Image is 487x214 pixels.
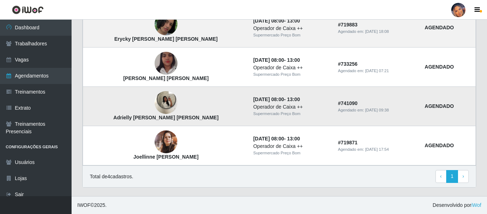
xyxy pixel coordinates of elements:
[440,173,442,179] span: ‹
[253,64,330,71] div: Operador de Caixa ++
[253,150,330,156] div: Supermercado Preço Bom
[115,36,218,42] strong: Erycky [PERSON_NAME] [PERSON_NAME]
[462,173,464,179] span: ›
[338,107,416,113] div: Agendado em:
[471,202,481,208] a: iWof
[253,136,284,141] time: [DATE] 08:00
[155,130,177,153] img: Joellinne Cristhiane dos Santos Souza
[90,173,133,180] p: Total de 4 cadastros.
[435,170,469,183] nav: pagination
[287,18,300,24] time: 13:00
[338,61,358,67] strong: # 733256
[433,201,481,209] span: Desenvolvido por
[338,146,416,153] div: Agendado em:
[338,140,358,145] strong: # 719871
[123,75,209,81] strong: [PERSON_NAME] [PERSON_NAME]
[12,5,44,14] img: CoreUI Logo
[253,18,300,24] strong: -
[113,115,219,120] strong: Adrielly [PERSON_NAME] [PERSON_NAME]
[435,170,447,183] a: Previous
[253,71,330,78] div: Supermercado Preço Bom
[253,96,284,102] time: [DATE] 08:00
[253,32,330,38] div: Supermercado Preço Bom
[253,57,284,63] time: [DATE] 08:00
[446,170,458,183] a: 1
[287,136,300,141] time: 13:00
[253,111,330,117] div: Supermercado Preço Bom
[425,103,454,109] strong: AGENDADO
[253,18,284,24] time: [DATE] 08:00
[253,57,300,63] strong: -
[253,103,330,111] div: Operador de Caixa ++
[77,201,107,209] span: © 2025 .
[287,57,300,63] time: 13:00
[338,68,416,74] div: Agendado em:
[338,29,416,35] div: Agendado em:
[253,25,330,32] div: Operador de Caixa ++
[155,43,177,84] img: Arline Anacleto Alexandre
[425,64,454,70] strong: AGENDADO
[365,69,389,73] time: [DATE] 07:21
[287,96,300,102] time: 13:00
[425,25,454,30] strong: AGENDADO
[155,13,177,36] img: Erycky Gabriel Brito De Lima
[77,202,91,208] span: IWOF
[253,143,330,150] div: Operador de Caixa ++
[133,154,199,160] strong: Joellinne [PERSON_NAME]
[338,100,358,106] strong: # 741090
[253,96,300,102] strong: -
[338,22,358,28] strong: # 719883
[425,143,454,148] strong: AGENDADO
[253,136,300,141] strong: -
[365,147,389,151] time: [DATE] 17:54
[365,29,389,34] time: [DATE] 18:08
[155,88,177,118] img: Adrielly Camilly de Araújo Andrade
[458,170,469,183] a: Next
[365,108,389,112] time: [DATE] 09:38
